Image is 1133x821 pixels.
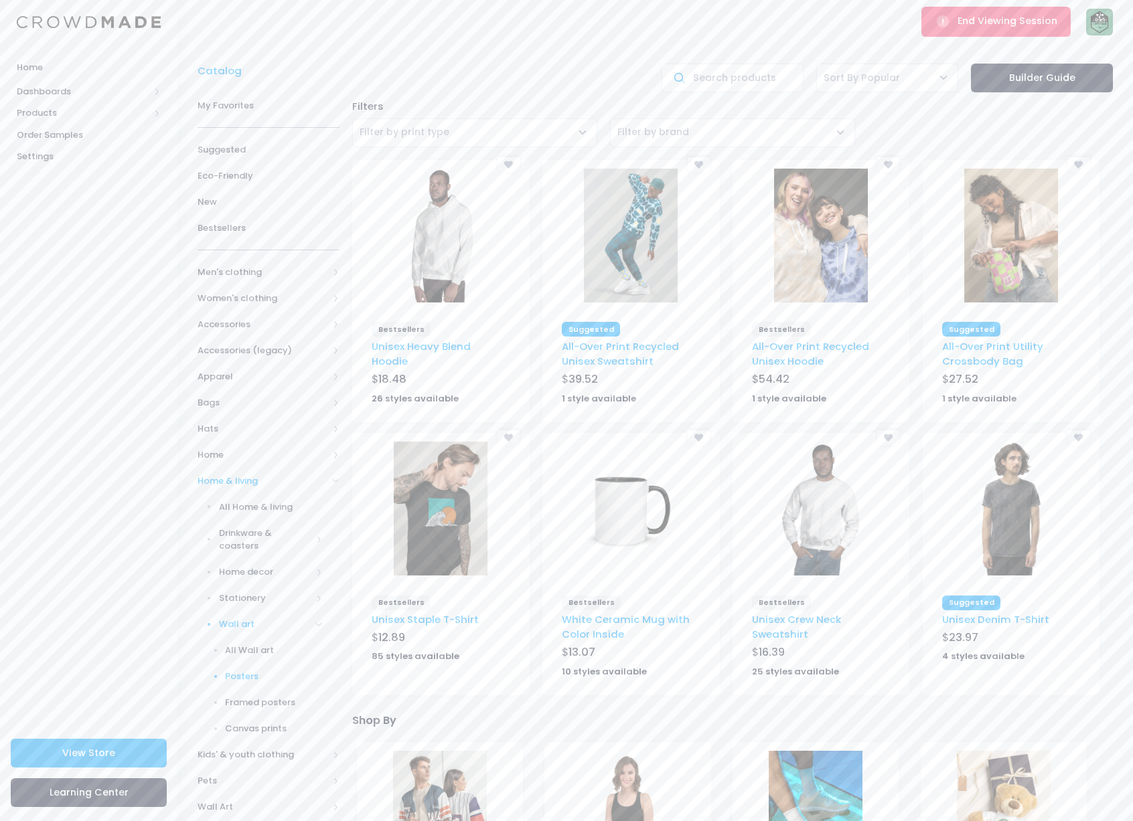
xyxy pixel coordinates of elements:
[198,221,339,235] span: Bestsellers
[225,644,322,657] span: All Wall art
[816,64,958,92] span: Sort By Popular
[198,64,248,78] a: Catalog
[225,670,322,683] span: Posters
[352,118,597,147] span: Filter by print type
[942,630,1080,648] div: $
[198,800,328,814] span: Wall Art
[610,118,855,147] span: Filter by brand
[11,739,167,767] a: View Store
[562,322,620,337] span: Suggested
[198,99,339,112] span: My Favorites
[752,644,890,663] div: $
[198,318,328,331] span: Accessories
[372,630,510,648] div: $
[198,422,328,436] span: Hats
[198,215,339,241] a: Bestsellers
[942,596,1000,610] span: Suggested
[225,722,322,735] span: Canvas prints
[372,371,510,390] div: $
[11,778,167,807] a: Learning Center
[198,292,328,305] span: Women's clothing
[17,85,149,98] span: Dashboards
[198,266,328,279] span: Men's clothing
[219,618,311,631] span: Wall art
[752,339,869,368] a: All-Over Print Recycled Unisex Hoodie
[562,644,700,663] div: $
[824,71,900,85] span: Sort By Popular
[219,591,311,605] span: Stationery
[219,500,323,514] span: All Home & living
[752,596,811,610] span: Bestsellers
[662,64,804,92] input: Search products
[942,322,1000,337] span: Suggested
[752,392,826,405] strong: 1 style available
[752,322,811,337] span: Bestsellers
[562,339,679,368] a: All-Over Print Recycled Unisex Sweatshirt
[198,774,328,788] span: Pets
[752,371,890,390] div: $
[562,665,647,678] strong: 10 styles available
[372,339,471,368] a: Unisex Heavy Blend Hoodie
[617,125,689,139] span: Filter by brand
[62,746,115,759] span: View Store
[1086,9,1113,35] img: User
[372,392,459,405] strong: 26 styles available
[921,7,1071,36] button: End Viewing Session
[17,61,161,74] span: Home
[198,474,328,488] span: Home & living
[752,612,841,641] a: Unisex Crew Neck Sweatshirt
[198,370,328,383] span: Apparel
[198,748,328,761] span: Kids' & youth clothing
[198,448,328,462] span: Home
[50,786,129,799] span: Learning Center
[949,371,978,387] span: 27.52
[971,64,1113,92] a: Builder Guide
[562,371,700,390] div: $
[942,392,1016,405] strong: 1 style available
[958,14,1057,27] span: End Viewing Session
[346,99,1119,114] div: Filters
[180,494,339,520] a: All Home & living
[942,339,1043,368] a: All-Over Print Utility Crossbody Bag
[219,527,311,553] span: Drinkware & coasters
[17,106,149,120] span: Products
[198,163,339,189] a: Eco-Friendly
[372,596,431,610] span: Bestsellers
[225,696,322,709] span: Framed posters
[372,650,459,662] strong: 85 styles available
[198,136,339,163] a: Suggested
[352,707,1100,729] div: Shop By
[942,650,1025,662] strong: 4 styles available
[372,612,479,626] a: Unisex Staple T-Shirt
[562,392,636,405] strong: 1 style available
[569,371,598,387] span: 39.52
[198,396,328,409] span: Bags
[759,371,789,387] span: 54.42
[180,663,339,689] a: Posters
[17,16,161,29] img: Logo
[752,665,839,678] strong: 25 styles available
[219,565,311,579] span: Home decor
[378,371,406,387] span: 18.48
[759,644,785,660] span: 16.39
[569,644,595,660] span: 13.07
[198,195,339,209] span: New
[198,189,339,215] a: New
[198,169,339,183] span: Eco-Friendly
[180,689,339,715] a: Framed posters
[17,128,161,142] span: Order Samples
[942,612,1049,626] a: Unisex Denim T-Shirt
[198,92,339,118] a: My Favorites
[198,344,328,357] span: Accessories (legacy)
[562,612,690,641] a: White Ceramic Mug with Color Inside
[562,596,621,610] span: Bestsellers
[949,630,978,645] span: 23.97
[942,371,1080,390] div: $
[378,630,405,645] span: 12.89
[180,637,339,663] a: All Wall art
[180,715,339,741] a: Canvas prints
[360,125,449,139] span: Filter by print type
[198,143,339,157] span: Suggested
